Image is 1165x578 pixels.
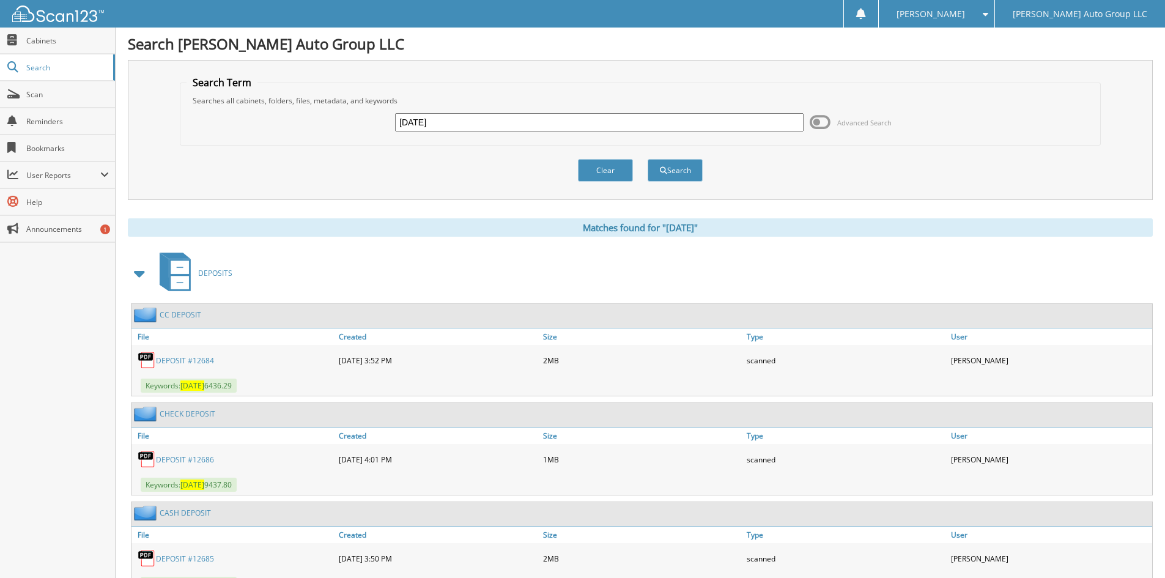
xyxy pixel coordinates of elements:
[156,355,214,366] a: DEPOSIT #12684
[134,406,160,421] img: folder2.png
[156,454,214,465] a: DEPOSIT #12686
[131,527,336,543] a: File
[744,546,948,571] div: scanned
[138,351,156,369] img: PDF.png
[540,447,744,472] div: 1MB
[744,348,948,372] div: scanned
[744,428,948,444] a: Type
[948,328,1152,345] a: User
[138,450,156,469] img: PDF.png
[128,218,1153,237] div: Matches found for "[DATE]"
[26,224,109,234] span: Announcements
[336,328,540,345] a: Created
[26,62,107,73] span: Search
[26,116,109,127] span: Reminders
[180,380,204,391] span: [DATE]
[336,527,540,543] a: Created
[948,428,1152,444] a: User
[26,89,109,100] span: Scan
[160,409,215,419] a: CHECK DEPOSIT
[12,6,104,22] img: scan123-logo-white.svg
[100,224,110,234] div: 1
[336,428,540,444] a: Created
[26,197,109,207] span: Help
[141,379,237,393] span: Keywords: 6436.29
[134,505,160,521] img: folder2.png
[540,527,744,543] a: Size
[187,95,1094,106] div: Searches all cabinets, folders, files, metadata, and keywords
[336,447,540,472] div: [DATE] 4:01 PM
[540,546,744,571] div: 2MB
[578,159,633,182] button: Clear
[128,34,1153,54] h1: Search [PERSON_NAME] Auto Group LLC
[648,159,703,182] button: Search
[744,527,948,543] a: Type
[540,348,744,372] div: 2MB
[134,307,160,322] img: folder2.png
[138,549,156,568] img: PDF.png
[897,10,965,18] span: [PERSON_NAME]
[948,546,1152,571] div: [PERSON_NAME]
[540,428,744,444] a: Size
[744,328,948,345] a: Type
[131,428,336,444] a: File
[131,328,336,345] a: File
[180,480,204,490] span: [DATE]
[160,508,211,518] a: CASH DEPOSIT
[141,478,237,492] span: Keywords: 9437.80
[948,348,1152,372] div: [PERSON_NAME]
[540,328,744,345] a: Size
[837,118,892,127] span: Advanced Search
[152,249,232,297] a: DEPOSITS
[1013,10,1147,18] span: [PERSON_NAME] Auto Group LLC
[26,35,109,46] span: Cabinets
[336,546,540,571] div: [DATE] 3:50 PM
[336,348,540,372] div: [DATE] 3:52 PM
[187,76,257,89] legend: Search Term
[26,170,100,180] span: User Reports
[948,447,1152,472] div: [PERSON_NAME]
[160,309,201,320] a: CC DEPOSIT
[198,268,232,278] span: DEPOSITS
[948,527,1152,543] a: User
[744,447,948,472] div: scanned
[26,143,109,154] span: Bookmarks
[156,554,214,564] a: DEPOSIT #12685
